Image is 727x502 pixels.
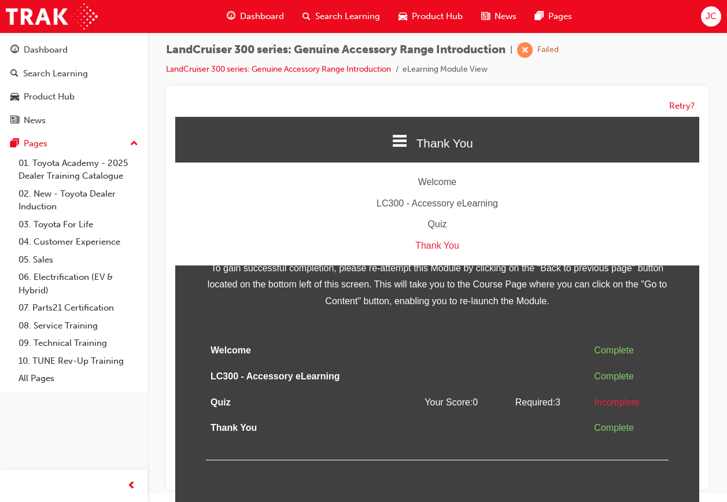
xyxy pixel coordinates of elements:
a: All Pages [14,370,143,387]
a: news-iconNews [472,5,526,28]
span: Pages [548,10,572,23]
a: 09. Technical Training [14,334,143,352]
div: Product Hub [24,90,75,104]
a: 06. Electrification (EV & Hybrid) [14,268,143,299]
button: JC [701,6,721,27]
a: Dashboard [5,39,143,61]
a: News [5,110,143,131]
div: Pages [24,137,47,150]
button: Pages [5,133,143,154]
span: Required: 3 [340,280,385,290]
span: To gain successful completion, please re-attempt this Module by clicking on the "Back to previous... [31,143,493,193]
a: 10. TUNE Rev-Up Training [14,352,143,370]
span: search-icon [10,69,19,79]
span: news-icon [10,116,19,126]
a: 05. Sales [14,251,143,269]
a: car-iconProduct Hub [389,5,472,28]
span: Dashboard [240,10,284,23]
span: News [494,10,516,23]
span: Your Score: 0 [249,280,302,290]
div: Search Learning [23,67,88,80]
span: pages-icon [535,9,544,24]
li: eLearning Module View [403,63,488,76]
td: Thank You [31,298,231,324]
a: LandCruiser 300 series: Genuine Accessory Range Introduction [166,64,391,74]
span: Search Learning [315,10,380,23]
td: LC300 - Accessory eLearning [31,247,231,273]
a: 04. Customer Experience [14,233,143,251]
button: Retry? [669,99,695,113]
div: Incomplete [419,278,489,294]
div: Dashboard [24,43,68,57]
span: car-icon [10,92,19,102]
span: learningRecordVerb_FAIL-icon [517,42,533,58]
span: | [510,43,512,57]
td: Quiz [31,273,231,299]
span: Thank You [241,20,298,33]
div: Failed [537,45,559,56]
span: guage-icon [10,45,19,56]
button: DashboardSearch LearningProduct HubNews [5,37,143,133]
a: guage-iconDashboard [217,5,293,28]
span: Product Hub [412,10,463,23]
span: prev-icon [127,479,136,493]
span: guage-icon [227,9,235,24]
div: Complete [419,252,489,268]
img: Trak [6,3,98,29]
a: 01. Toyota Academy - 2025 Dealer Training Catalogue [14,154,143,185]
a: pages-iconPages [526,5,581,28]
span: car-icon [398,9,407,24]
span: up-icon [130,136,138,152]
span: LandCruiser 300 series: Genuine Accessory Range Introduction [166,43,505,57]
div: Complete [419,303,489,320]
span: search-icon [302,9,311,24]
span: news-icon [481,9,490,24]
a: Search Learning [5,63,143,84]
td: Welcome [31,221,231,247]
a: search-iconSearch Learning [293,5,389,28]
div: Complete [419,226,489,242]
a: 08. Service Training [14,317,143,335]
a: 07. Parts21 Certification [14,299,143,317]
a: Product Hub [5,86,143,108]
a: 03. Toyota For Life [14,216,143,234]
div: News [24,114,46,127]
span: pages-icon [10,139,19,149]
span: JC [706,10,717,23]
a: 02. New - Toyota Dealer Induction [14,185,143,216]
